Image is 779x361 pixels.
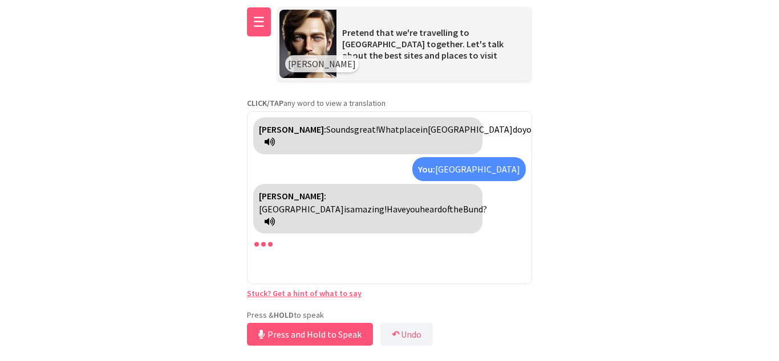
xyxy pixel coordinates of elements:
[259,124,326,135] strong: [PERSON_NAME]:
[344,203,350,215] span: is
[259,203,344,215] span: [GEOGRAPHIC_DATA]
[247,310,532,320] p: Press & to speak
[326,124,354,135] span: Sounds
[463,203,487,215] span: Bund?
[274,310,294,320] strong: HOLD
[399,124,420,135] span: place
[418,163,435,175] strong: You:
[259,190,326,202] strong: [PERSON_NAME]:
[420,203,442,215] span: heard
[354,124,378,135] span: great!
[378,124,399,135] span: What
[247,98,532,108] p: any word to view a translation
[253,117,482,154] div: Click to translate
[513,124,522,135] span: do
[279,10,336,78] img: Scenario Image
[247,288,362,298] a: Stuck? Get a hint of what to say
[453,203,463,215] span: the
[392,329,399,340] b: ↶
[442,203,453,215] span: of
[435,163,520,175] span: [GEOGRAPHIC_DATA]
[350,203,387,215] span: amazing!
[387,203,406,215] span: Have
[420,124,428,135] span: in
[253,184,482,233] div: Click to translate
[247,98,283,108] strong: CLICK/TAP
[522,124,536,135] span: you
[406,203,420,215] span: you
[428,124,513,135] span: [GEOGRAPHIC_DATA]
[342,27,504,61] span: Pretend that we're travelling to [GEOGRAPHIC_DATA] together. Let's talk about the best sites and ...
[412,157,526,181] div: Click to translate
[380,323,433,346] button: ↶Undo
[288,58,356,69] span: [PERSON_NAME]
[247,7,271,36] button: ☰
[247,323,373,346] button: Press and Hold to Speak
